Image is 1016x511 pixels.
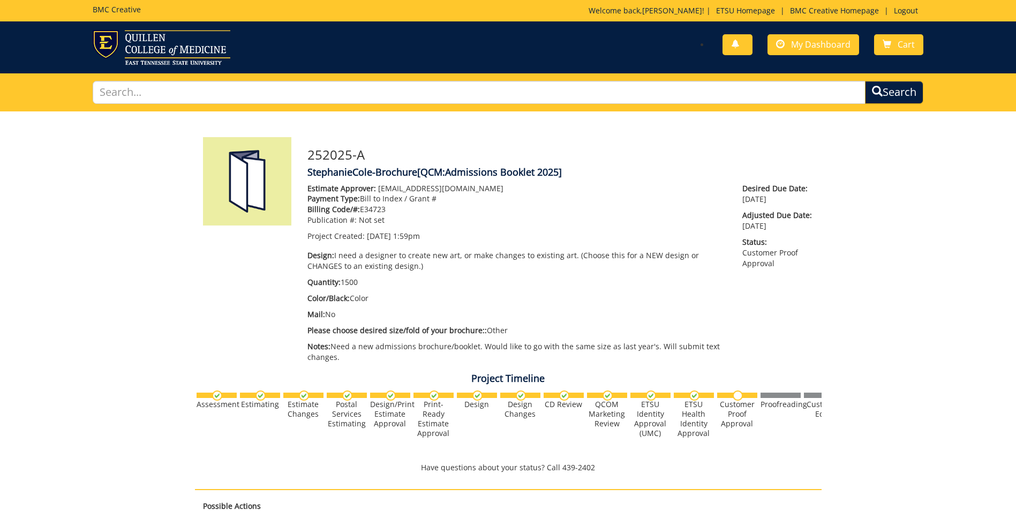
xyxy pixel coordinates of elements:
button: Search [865,81,923,104]
div: Proofreading [761,400,801,409]
img: checkmark [429,390,439,401]
div: CD Review [544,400,584,409]
h3: 252025-A [307,148,814,162]
div: Design Changes [500,400,540,419]
img: ETSU logo [93,30,230,65]
strong: Possible Actions [203,501,261,511]
div: Assessment [197,400,237,409]
div: Estimating [240,400,280,409]
p: [EMAIL_ADDRESS][DOMAIN_NAME] [307,183,727,194]
img: checkmark [255,390,266,401]
div: Customer Proof Approval [717,400,757,429]
a: Cart [874,34,923,55]
span: Billing Code/#: [307,204,360,214]
span: Quantity: [307,277,341,287]
div: ETSU Health Identity Approval [674,400,714,438]
span: Color/Black: [307,293,350,303]
img: no [733,390,743,401]
div: Estimate Changes [283,400,323,419]
img: checkmark [559,390,569,401]
span: Notes: [307,341,330,351]
p: [DATE] [742,183,813,205]
a: BMC Creative Homepage [785,5,884,16]
p: I need a designer to create new art, or make changes to existing art. (Choose this for a NEW desi... [307,250,727,272]
span: Desired Due Date: [742,183,813,194]
h4: StephanieCole-Brochure [307,167,814,178]
p: Have questions about your status? Call 439-2402 [195,462,822,473]
span: [QCM:Admissions Booklet 2025] [417,166,562,178]
h5: BMC Creative [93,5,141,13]
img: checkmark [342,390,352,401]
span: Cart [898,39,915,50]
img: checkmark [212,390,222,401]
a: ETSU Homepage [711,5,780,16]
p: Need a new admissions brochure/booklet. Would like to go with the same size as last year's. Will ... [307,341,727,363]
div: Print-Ready Estimate Approval [413,400,454,438]
div: Design [457,400,497,409]
p: Bill to Index / Grant # [307,193,727,204]
div: ETSU Identity Approval (UMC) [630,400,671,438]
a: My Dashboard [767,34,859,55]
span: Project Created: [307,231,365,241]
span: Status: [742,237,813,247]
p: Color [307,293,727,304]
span: Payment Type: [307,193,360,204]
p: Welcome back, ! | | | [589,5,923,16]
a: Logout [889,5,923,16]
div: Customer Edits [804,400,844,419]
span: Please choose desired size/fold of your brochure:: [307,325,487,335]
span: Mail: [307,309,325,319]
div: Postal Services Estimating [327,400,367,429]
p: [DATE] [742,210,813,231]
h4: Project Timeline [195,373,822,384]
img: checkmark [472,390,483,401]
p: No [307,309,727,320]
p: 1500 [307,277,727,288]
p: Customer Proof Approval [742,237,813,269]
img: checkmark [516,390,526,401]
span: Estimate Approver: [307,183,376,193]
img: checkmark [386,390,396,401]
a: [PERSON_NAME] [642,5,702,16]
img: checkmark [603,390,613,401]
p: Other [307,325,727,336]
p: E34723 [307,204,727,215]
input: Search... [93,81,866,104]
span: Adjusted Due Date: [742,210,813,221]
div: Design/Print Estimate Approval [370,400,410,429]
span: Not set [359,215,385,225]
div: QCOM Marketing Review [587,400,627,429]
span: [DATE] 1:59pm [367,231,420,241]
img: Product featured image [203,137,291,226]
span: Design: [307,250,334,260]
span: Publication #: [307,215,357,225]
img: checkmark [299,390,309,401]
img: checkmark [646,390,656,401]
span: My Dashboard [791,39,851,50]
img: checkmark [689,390,699,401]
